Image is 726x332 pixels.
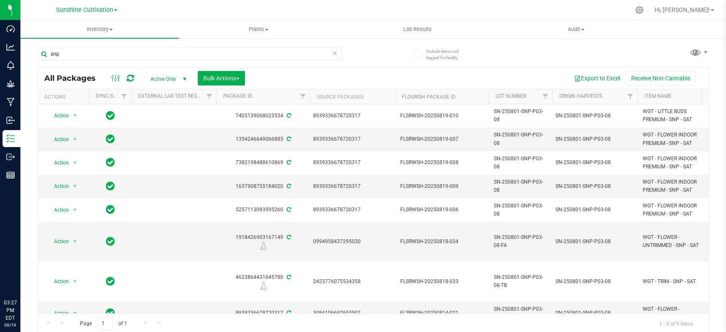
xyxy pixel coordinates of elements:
span: FLSRWSH-20250814-021 [400,309,484,317]
span: Clear [332,48,338,59]
inline-svg: Inbound [6,116,15,125]
span: FLSRWSH-20250818-033 [400,278,484,286]
a: External Lab Test Result [138,93,205,99]
span: In Sync [106,275,115,287]
span: Sunshine Cultivation [56,6,113,14]
div: 1354246649066885 [215,135,311,143]
span: Include items not tagged for facility [426,48,469,61]
span: select [70,180,80,192]
p: 08/19 [4,322,17,328]
a: Origin Harvests [559,93,602,99]
div: 3084106692955502 [313,309,393,317]
th: Source Packages [310,89,395,104]
span: Action [46,110,69,122]
span: WGT - TRIM - SNP - SAT [643,278,707,286]
span: SN-250801-SNP-P03-08-TB [494,273,547,289]
span: Action [46,275,69,287]
span: Sync from Compliance System [285,207,291,213]
a: Item Name [644,93,672,99]
div: SN-250801-SNP-P03-08 [555,238,635,246]
span: In Sync [106,133,115,145]
div: 1918426903167149 [215,233,311,250]
span: Hi, [PERSON_NAME]! [655,6,710,13]
span: 1 - 9 of 9 items [652,317,700,330]
div: 4623864431645780 [215,273,311,290]
button: Bulk Actions [198,71,245,85]
span: Sync from Compliance System [285,274,291,280]
div: R&D Lab Sample [215,281,311,290]
span: SN-250801-SNP-P03-08 [494,108,547,124]
a: Plants [179,20,338,38]
div: 8939336678720317 [313,206,393,214]
span: Sync from Compliance System [285,234,291,240]
span: Audit [497,26,655,33]
span: In Sync [106,180,115,192]
span: Action [46,204,69,216]
button: Receive Non-Cannabis [626,71,696,85]
span: WGT - FLOWER INDOOR PREMIUM - SNP - SAT [643,178,707,194]
span: select [70,204,80,216]
inline-svg: Inventory [6,134,15,143]
inline-svg: Grow [6,79,15,88]
div: 8939336678720317 [313,135,393,143]
div: R&D Lab Sample [215,241,311,250]
iframe: Resource center [9,264,34,289]
a: Filter [117,89,131,104]
div: SN-250801-SNP-P03-08 [555,182,635,190]
span: Sync from Compliance System [285,136,291,142]
a: Filter [538,89,552,104]
a: Filter [202,89,216,104]
div: 8939336678720317 [313,112,393,120]
span: SN-250801-SNP-P03-08 [494,202,547,218]
a: Filter [624,89,638,104]
span: Action [46,307,69,319]
inline-svg: Analytics [6,43,15,51]
span: FLSRWSH-20250819-006 [400,206,484,214]
span: Action [46,180,69,192]
div: SN-250801-SNP-P03-08 [555,135,635,143]
div: SN-250801-SNP-P03-08 [555,309,635,317]
span: SN-250801-SNP-P03-08 [494,178,547,194]
span: Sync from Compliance System [285,310,291,316]
input: 1 [97,317,113,330]
span: WGT - FLOWER INDOOR PREMIUM - SNP - SAT [643,155,707,171]
span: FLSRWSH-20250819-008 [400,159,484,167]
span: Inventory [20,26,179,33]
span: select [70,307,80,319]
span: In Sync [106,236,115,247]
span: WGT - FLOWER INDOOR PREMIUM - SNP - SAT [643,131,707,147]
span: In Sync [106,307,115,319]
span: Sync from Compliance System [285,113,291,119]
span: Lab Results [392,26,443,33]
div: 7405139068023534 [215,112,311,120]
a: Lot Number [495,93,526,99]
div: SN-250801-SNP-P03-08 [555,159,635,167]
div: 7382198488610869 [215,159,311,167]
span: FLSRWSH-20250819-010 [400,112,484,120]
div: SN-250801-SNP-P03-08 [555,206,635,214]
button: Export to Excel [569,71,626,85]
p: 03:27 PM EDT [4,299,17,322]
div: SN-250801-SNP-P03-08 [555,278,635,286]
a: Inventory [20,20,179,38]
iframe: Resource center unread badge [25,263,35,273]
span: Sync from Compliance System [285,183,291,189]
span: select [70,133,80,145]
span: WGT - FLOWER - UNTRIMMED - SNP - SAT [643,233,707,250]
inline-svg: Reports [6,171,15,179]
span: select [70,110,80,122]
div: 8939336678720317 [215,309,311,317]
div: SN-250801-SNP-P03-08 [555,112,635,120]
span: FLSRWSH-20250819-009 [400,182,484,190]
span: SN-250801-SNP-P03-08-FA [494,233,547,250]
a: Lab Results [338,20,497,38]
div: Actions [44,94,85,100]
span: WGT - FLOWER - UNTRIMMED - SNP - SAT [643,305,707,321]
a: Flourish Package ID [402,94,456,100]
span: FLSRWSH-20250819-007 [400,135,484,143]
inline-svg: Outbound [6,153,15,161]
div: 1637908755184020 [215,182,311,190]
div: 8939336678720317 [313,182,393,190]
span: In Sync [106,156,115,168]
inline-svg: Dashboard [6,25,15,33]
